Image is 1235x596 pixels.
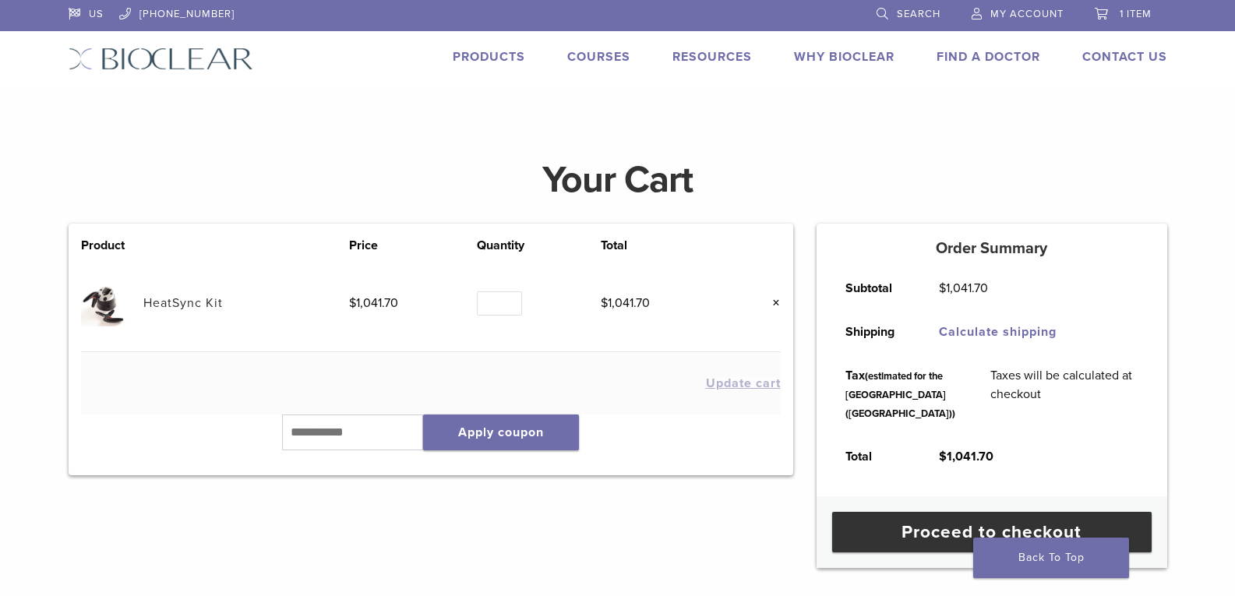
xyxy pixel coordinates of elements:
span: $ [349,295,356,311]
th: Tax [828,354,973,435]
a: Courses [567,49,630,65]
th: Shipping [828,310,922,354]
a: Resources [672,49,752,65]
a: Calculate shipping [939,324,1057,340]
a: Contact Us [1082,49,1167,65]
th: Total [828,435,922,478]
bdi: 1,041.70 [349,295,398,311]
a: Remove this item [760,293,781,313]
span: $ [939,280,946,296]
bdi: 1,041.70 [939,449,993,464]
bdi: 1,041.70 [601,295,650,311]
a: Back To Top [973,538,1129,578]
span: Search [897,8,940,20]
th: Product [81,236,143,255]
button: Apply coupon [423,414,579,450]
span: $ [601,295,608,311]
a: Why Bioclear [794,49,894,65]
span: My Account [990,8,1064,20]
th: Subtotal [828,266,922,310]
small: (estimated for the [GEOGRAPHIC_DATA] ([GEOGRAPHIC_DATA])) [845,370,955,420]
a: Proceed to checkout [832,512,1152,552]
td: Taxes will be calculated at checkout [973,354,1156,435]
a: Products [453,49,525,65]
span: $ [939,449,947,464]
a: Find A Doctor [937,49,1040,65]
img: HeatSync Kit [81,280,127,326]
span: 1 item [1120,8,1152,20]
th: Total [601,236,729,255]
h5: Order Summary [817,239,1167,258]
th: Price [349,236,477,255]
a: HeatSync Kit [143,295,223,311]
bdi: 1,041.70 [939,280,988,296]
h1: Your Cart [57,161,1179,199]
button: Update cart [706,377,781,390]
th: Quantity [477,236,600,255]
img: Bioclear [69,48,253,70]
